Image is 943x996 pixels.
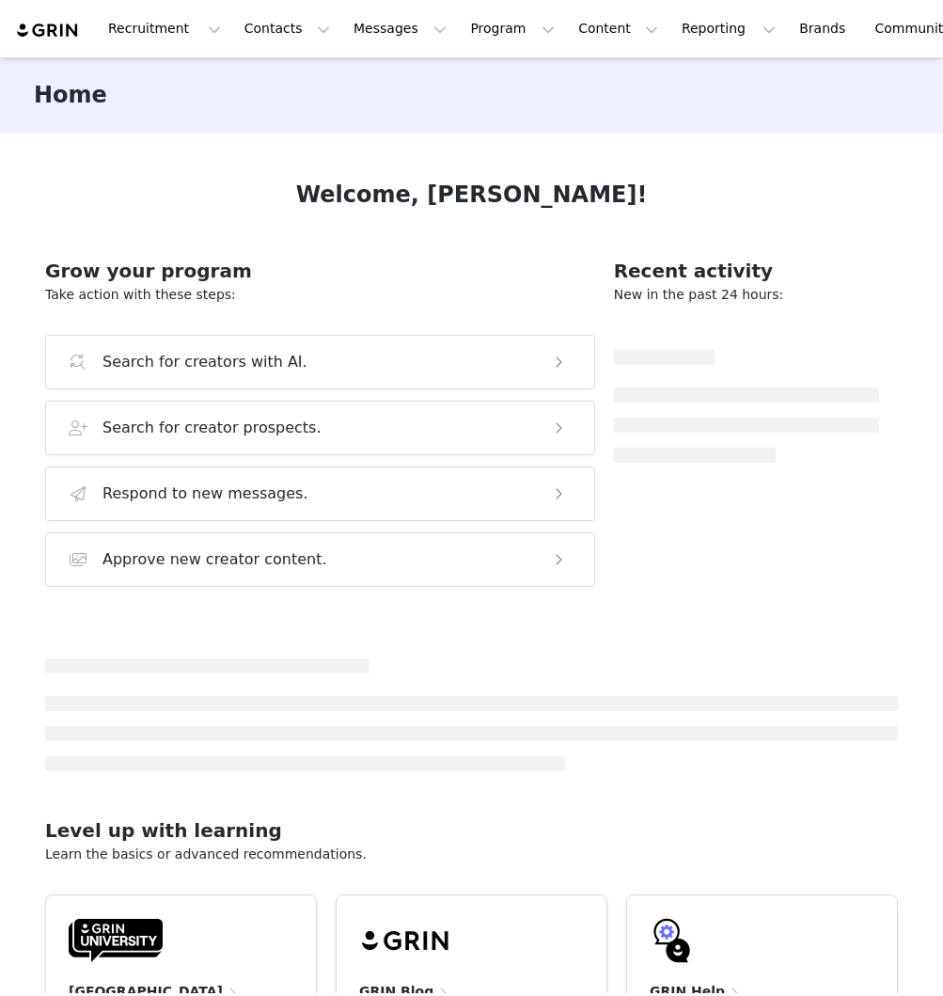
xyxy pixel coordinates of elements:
h1: Welcome, [PERSON_NAME]! [296,178,648,212]
img: grin-logo-black.svg [359,918,453,963]
h3: Search for creators with AI. [102,351,307,373]
h2: Grow your program [45,257,595,285]
button: Respond to new messages. [45,466,595,521]
button: Messages [342,8,458,50]
h3: Approve new creator content. [102,548,327,571]
h3: Search for creator prospects. [102,417,322,439]
button: Program [459,8,566,50]
button: Reporting [670,8,787,50]
p: Take action with these steps: [45,285,595,305]
h2: Recent activity [614,257,879,285]
p: New in the past 24 hours: [614,285,879,305]
h2: Level up with learning [45,816,898,845]
button: Approve new creator content. [45,532,595,587]
img: grin logo [15,22,81,40]
img: GRIN-help-icon.svg [650,918,695,963]
button: Search for creators with AI. [45,335,595,389]
button: Content [567,8,669,50]
h3: Home [34,78,107,112]
button: Contacts [233,8,341,50]
button: Recruitment [97,8,232,50]
img: GRIN-University-Logo-Black.svg [69,918,163,963]
a: Brands [788,8,862,50]
h3: Respond to new messages. [102,482,308,505]
button: Search for creator prospects. [45,401,595,455]
p: Learn the basics or advanced recommendations. [45,845,898,864]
